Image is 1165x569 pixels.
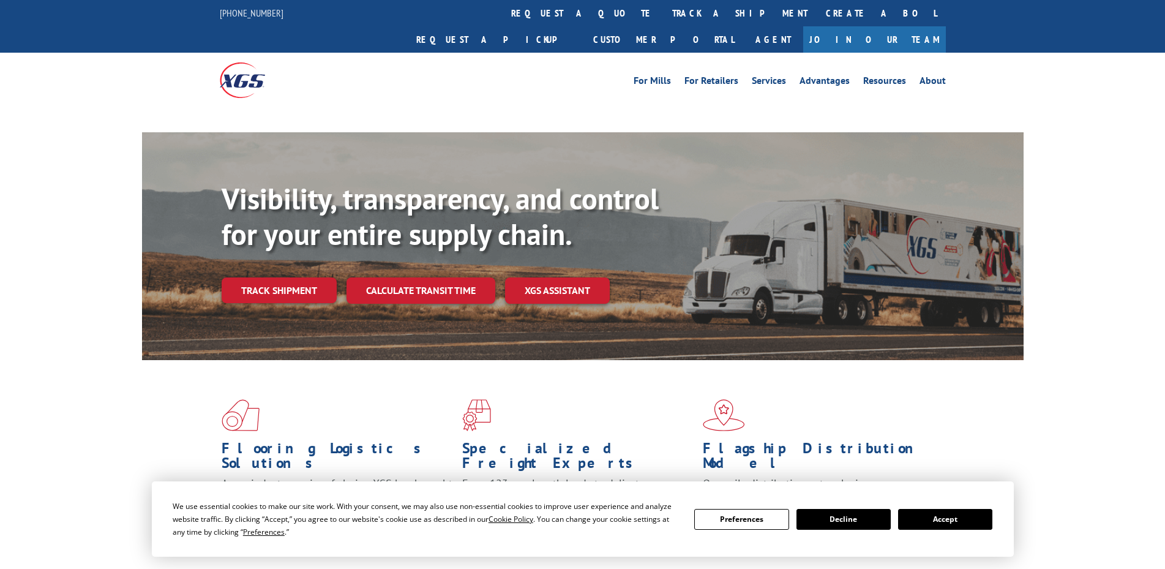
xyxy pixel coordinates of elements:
[222,399,260,431] img: xgs-icon-total-supply-chain-intelligence-red
[634,76,671,89] a: For Mills
[222,179,659,253] b: Visibility, transparency, and control for your entire supply chain.
[347,277,495,304] a: Calculate transit time
[243,527,285,537] span: Preferences
[800,76,850,89] a: Advantages
[173,500,680,538] div: We use essential cookies to make our site work. With your consent, we may also use non-essential ...
[863,76,906,89] a: Resources
[703,477,928,505] span: Our agile distribution network gives you nationwide inventory management on demand.
[462,477,694,531] p: From 123 overlength loads to delicate cargo, our experienced staff knows the best way to move you...
[222,477,452,520] span: As an industry carrier of choice, XGS has brought innovation and dedication to flooring logistics...
[584,26,743,53] a: Customer Portal
[505,277,610,304] a: XGS ASSISTANT
[694,509,789,530] button: Preferences
[222,441,453,477] h1: Flooring Logistics Solutions
[752,76,786,89] a: Services
[489,514,533,524] span: Cookie Policy
[220,7,283,19] a: [PHONE_NUMBER]
[407,26,584,53] a: Request a pickup
[803,26,946,53] a: Join Our Team
[920,76,946,89] a: About
[703,399,745,431] img: xgs-icon-flagship-distribution-model-red
[462,399,491,431] img: xgs-icon-focused-on-flooring-red
[796,509,891,530] button: Decline
[703,441,934,477] h1: Flagship Distribution Model
[222,277,337,303] a: Track shipment
[152,481,1014,557] div: Cookie Consent Prompt
[743,26,803,53] a: Agent
[684,76,738,89] a: For Retailers
[462,441,694,477] h1: Specialized Freight Experts
[898,509,992,530] button: Accept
